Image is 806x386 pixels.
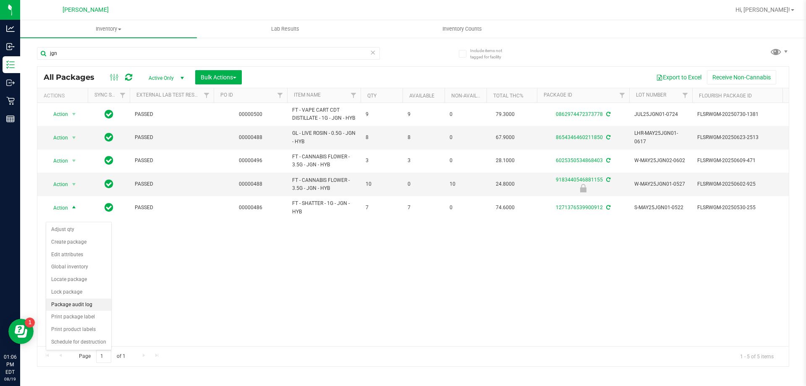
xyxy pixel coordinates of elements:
[697,134,780,142] span: FLSRWGM-20250623-2513
[135,110,209,118] span: PASSED
[46,311,111,323] li: Print package label
[46,236,111,249] li: Create package
[105,155,113,166] span: In Sync
[367,93,377,99] a: Qty
[135,157,209,165] span: PASSED
[6,97,15,105] inline-svg: Retail
[492,108,519,121] span: 79.3000
[239,205,262,210] a: 00000486
[366,180,398,188] span: 10
[697,204,780,212] span: FLSRWGM-20250530-255
[605,205,610,210] span: Sync from Compliance System
[697,157,780,165] span: FLSRWGM-20250609-471
[697,110,780,118] span: FLSRWGM-20250730-1381
[605,134,610,140] span: Sync from Compliance System
[366,204,398,212] span: 7
[105,202,113,213] span: In Sync
[605,177,610,183] span: Sync from Compliance System
[733,350,780,362] span: 1 - 5 of 5 items
[451,93,489,99] a: Non-Available
[450,180,482,188] span: 10
[239,181,262,187] a: 00000488
[408,180,440,188] span: 0
[431,25,493,33] span: Inventory Counts
[46,179,68,190] span: Action
[294,92,321,98] a: Item Name
[105,178,113,190] span: In Sync
[69,155,79,167] span: select
[46,336,111,349] li: Schedule for destruction
[136,92,202,98] a: External Lab Test Result
[220,92,233,98] a: PO ID
[37,47,380,60] input: Search Package ID, Item Name, SKU, Lot or Part Number...
[492,155,519,167] span: 28.1000
[615,88,629,102] a: Filter
[46,286,111,299] li: Lock package
[44,73,103,82] span: All Packages
[6,79,15,87] inline-svg: Outbound
[556,158,603,163] a: 6025350534868403
[699,93,752,99] a: Flourish Package ID
[634,110,687,118] span: JUL25JGN01-0724
[605,111,610,117] span: Sync from Compliance System
[292,176,356,192] span: FT - CANNABIS FLOWER - 3.5G - JGN - HYB
[4,353,16,376] p: 01:06 PM EDT
[634,157,687,165] span: W-MAY25JGN02-0602
[536,184,631,192] div: Newly Received
[636,92,666,98] a: Lot Number
[46,223,111,236] li: Adjust qty
[450,204,482,212] span: 0
[492,202,519,214] span: 74.6000
[46,299,111,311] li: Package audit log
[135,204,209,212] span: PASSED
[63,6,109,13] span: [PERSON_NAME]
[707,70,776,84] button: Receive Non-Cannabis
[292,129,356,145] span: GL - LIVE ROSIN - 0.5G - JGN - HYB
[72,350,132,363] span: Page of 1
[292,200,356,215] span: FT - SHATTER - 1G - JGN - HYB
[292,153,356,169] span: FT - CANNABIS FLOWER - 3.5G - JGN - HYB
[239,111,262,117] a: 00000500
[105,108,113,120] span: In Sync
[69,202,79,214] span: select
[105,131,113,143] span: In Sync
[273,88,287,102] a: Filter
[46,273,111,286] li: Locate package
[408,134,440,142] span: 8
[6,115,15,123] inline-svg: Reports
[605,158,610,163] span: Sync from Compliance System
[366,110,398,118] span: 9
[556,177,603,183] a: 9183440546881155
[197,20,374,38] a: Lab Results
[260,25,311,33] span: Lab Results
[678,88,692,102] a: Filter
[6,60,15,69] inline-svg: Inventory
[634,204,687,212] span: S-MAY25JGN01-0522
[408,157,440,165] span: 3
[46,202,68,214] span: Action
[195,70,242,84] button: Bulk Actions
[366,157,398,165] span: 3
[556,134,603,140] a: 8654346460211850
[374,20,550,38] a: Inventory Counts
[46,108,68,120] span: Action
[46,323,111,336] li: Print product labels
[4,376,16,382] p: 08/19
[20,20,197,38] a: Inventory
[44,93,84,99] div: Actions
[200,88,214,102] a: Filter
[96,350,111,363] input: 1
[69,179,79,190] span: select
[556,111,603,117] a: 0862974472373778
[6,24,15,33] inline-svg: Analytics
[46,261,111,273] li: Global inventory
[492,178,519,190] span: 24.8000
[493,93,523,99] a: Total THC%
[94,92,127,98] a: Sync Status
[634,180,687,188] span: W-MAY25JGN01-0527
[409,93,434,99] a: Available
[292,106,356,122] span: FT - VAPE CART CDT DISTILLATE - 1G - JGN - HYB
[116,88,130,102] a: Filter
[25,318,35,328] iframe: Resource center unread badge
